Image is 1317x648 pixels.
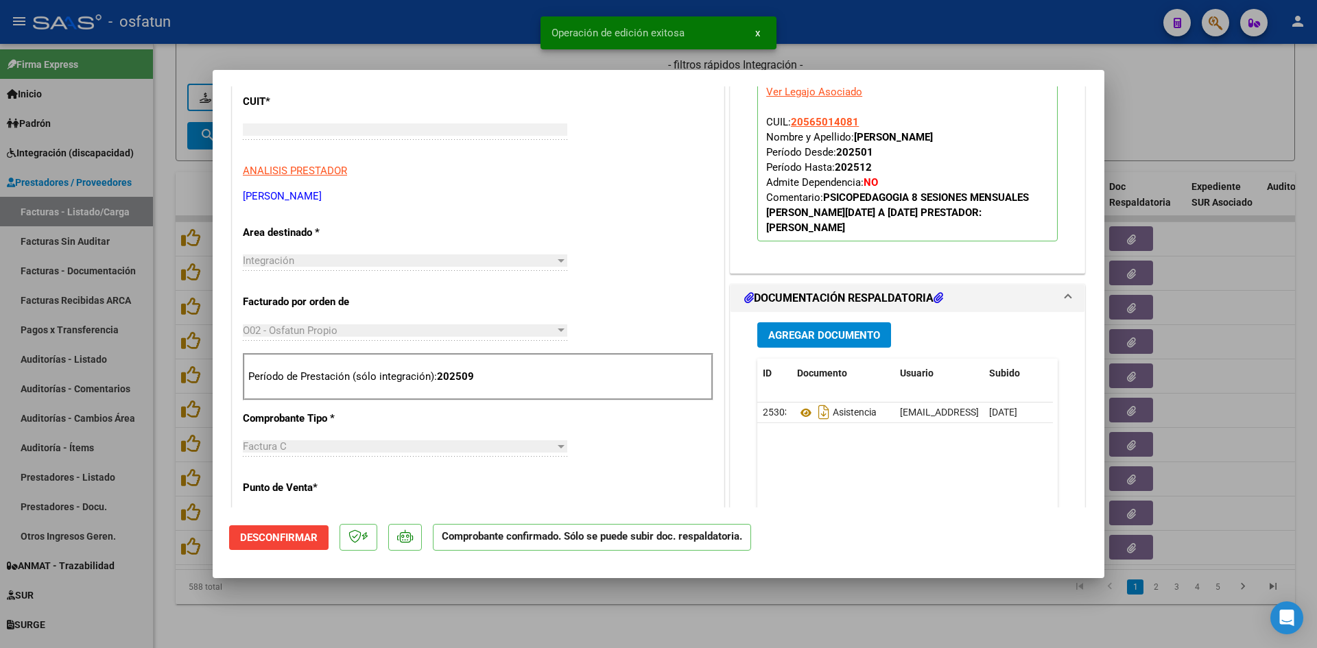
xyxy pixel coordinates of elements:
[797,368,847,379] span: Documento
[763,407,790,418] span: 25303
[835,161,872,173] strong: 202512
[757,359,792,388] datatable-header-cell: ID
[792,359,894,388] datatable-header-cell: Documento
[836,146,873,158] strong: 202501
[243,189,713,204] p: [PERSON_NAME]
[731,312,1084,597] div: DOCUMENTACIÓN RESPALDATORIA
[766,191,1029,234] strong: PSICOPEDAGOGIA 8 SESIONES MENSUALES [PERSON_NAME][DATE] A [DATE] PRESTADOR: [PERSON_NAME]
[243,165,347,177] span: ANALISIS PRESTADOR
[744,21,771,45] button: x
[1270,601,1303,634] div: Open Intercom Messenger
[900,368,934,379] span: Usuario
[864,176,878,189] strong: NO
[989,407,1017,418] span: [DATE]
[243,254,294,267] span: Integración
[243,440,287,453] span: Factura C
[755,27,760,39] span: x
[243,411,384,427] p: Comprobante Tipo *
[437,370,474,383] strong: 202509
[797,407,877,418] span: Asistencia
[854,131,933,143] strong: [PERSON_NAME]
[243,294,384,310] p: Facturado por orden de
[757,322,891,348] button: Agregar Documento
[984,359,1052,388] datatable-header-cell: Subido
[744,290,943,307] h1: DOCUMENTACIÓN RESPALDATORIA
[243,480,384,496] p: Punto de Venta
[763,368,772,379] span: ID
[243,225,384,241] p: Area destinado *
[894,359,984,388] datatable-header-cell: Usuario
[243,94,384,110] p: CUIT
[240,531,318,544] span: Desconfirmar
[768,329,880,341] span: Agregar Documento
[551,26,685,40] span: Operación de edición exitosa
[815,401,833,423] i: Descargar documento
[243,324,337,337] span: O02 - Osfatun Propio
[989,368,1020,379] span: Subido
[757,64,1058,241] p: Legajo preaprobado para Período de Prestación:
[433,524,751,551] p: Comprobante confirmado. Sólo se puede subir doc. respaldatoria.
[248,369,708,385] p: Período de Prestación (sólo integración):
[766,191,1029,234] span: Comentario:
[1052,359,1121,388] datatable-header-cell: Acción
[791,116,859,128] span: 20565014081
[229,525,329,550] button: Desconfirmar
[766,84,862,99] div: Ver Legajo Asociado
[731,285,1084,312] mat-expansion-panel-header: DOCUMENTACIÓN RESPALDATORIA
[766,116,1029,234] span: CUIL: Nombre y Apellido: Período Desde: Período Hasta: Admite Dependencia:
[900,407,1132,418] span: [EMAIL_ADDRESS][DOMAIN_NAME] - [PERSON_NAME]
